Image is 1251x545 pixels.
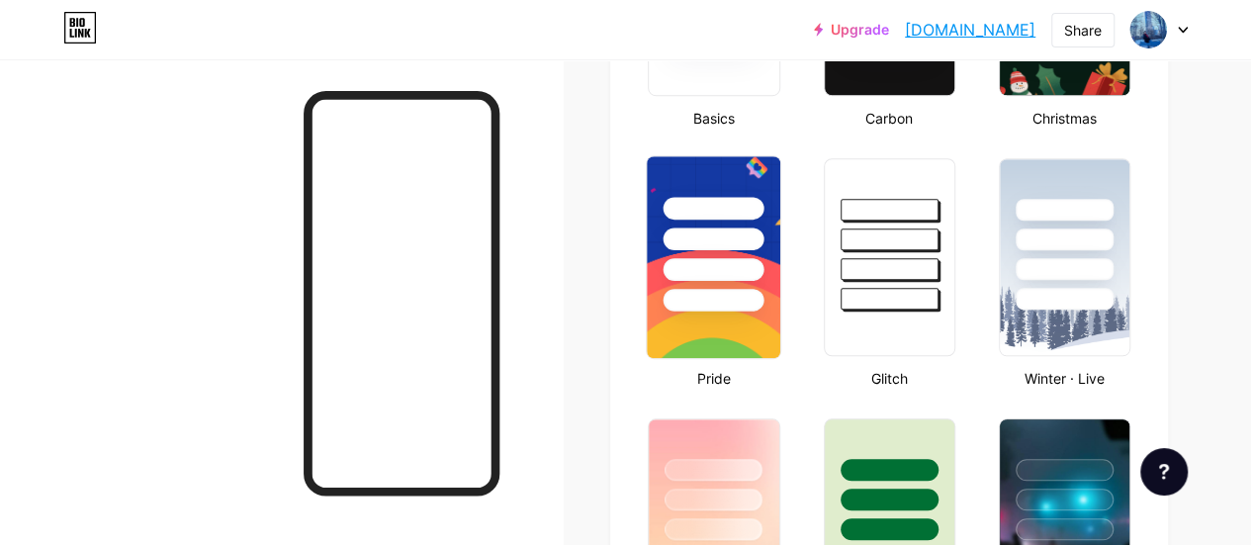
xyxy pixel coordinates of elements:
[1129,11,1167,48] img: merrymae
[993,108,1136,129] div: Christmas
[818,368,961,389] div: Glitch
[818,108,961,129] div: Carbon
[993,368,1136,389] div: Winter · Live
[647,156,780,358] img: pride-mobile.png
[642,108,785,129] div: Basics
[814,22,889,38] a: Upgrade
[905,18,1035,42] a: [DOMAIN_NAME]
[1064,20,1102,41] div: Share
[642,368,785,389] div: Pride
